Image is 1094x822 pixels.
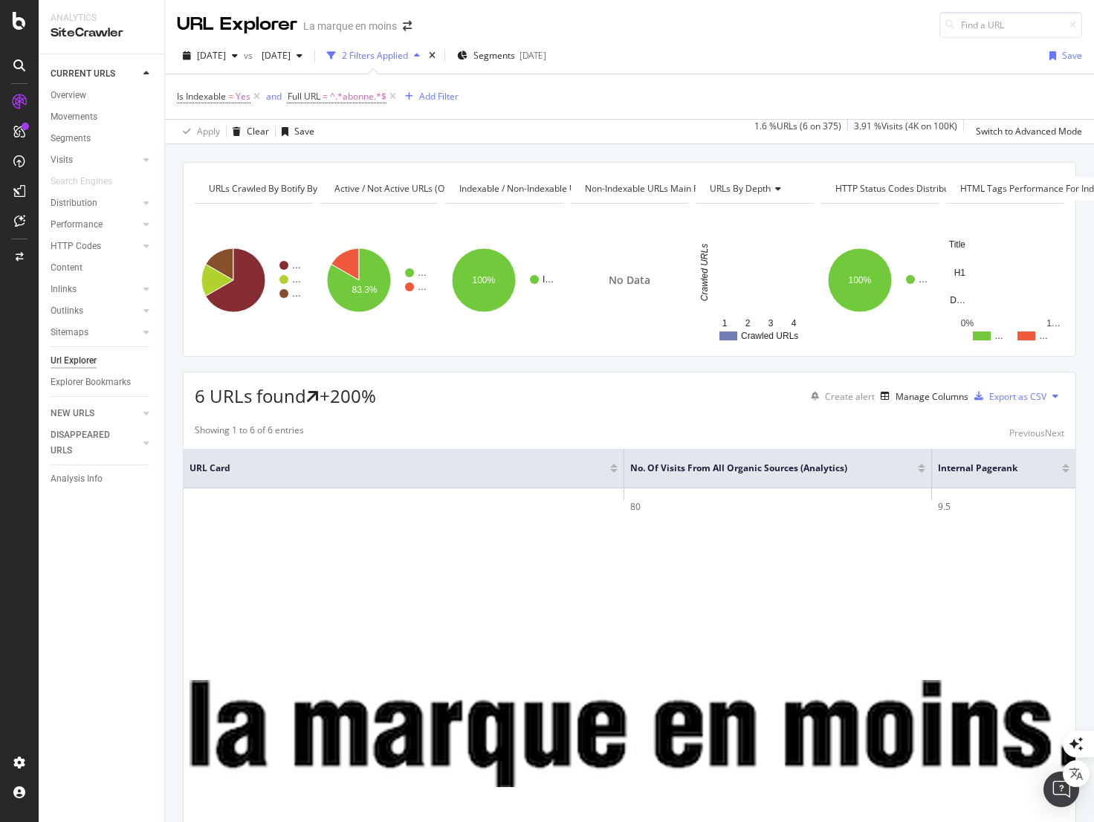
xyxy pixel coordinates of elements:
div: SiteCrawler [51,25,152,42]
text: … [292,288,301,299]
text: H1 [954,268,966,278]
div: Analysis Info [51,471,103,487]
button: [DATE] [256,44,308,68]
a: Inlinks [51,282,139,297]
button: Next [1045,424,1064,441]
div: Explorer Bookmarks [51,375,131,390]
div: 1.6 % URLs ( 6 on 375 ) [754,120,841,143]
div: Sitemaps [51,325,88,340]
div: HTTP Codes [51,239,101,254]
div: Movements [51,109,97,125]
div: 3.91 % Visits ( 4K on 100K ) [854,120,957,143]
text: … [919,274,928,285]
svg: A chart. [946,216,1062,345]
text: … [292,260,301,271]
text: I… [543,274,554,285]
a: Url Explorer [51,353,154,369]
div: Search Engines [51,174,112,190]
div: [DATE] [520,49,546,62]
span: No Data [609,273,650,288]
div: Save [1062,49,1082,62]
a: Segments [51,131,154,146]
h4: Active / Not Active URLs [331,177,514,201]
a: HTTP Codes [51,239,139,254]
input: Find a URL [939,12,1082,38]
div: +200% [320,384,376,409]
div: Switch to Advanced Mode [976,125,1082,137]
span: Non-Indexable URLs Main Reason [585,182,724,195]
a: Distribution [51,195,139,211]
button: and [266,89,282,103]
span: Yes [236,86,250,107]
button: Clear [227,120,269,143]
div: URL Explorer [177,12,297,37]
div: Outlinks [51,303,83,319]
div: Clear [247,125,269,137]
text: 100% [473,275,496,285]
div: times [426,48,438,63]
div: NEW URLS [51,406,94,421]
text: Crawled URLs [699,244,710,301]
div: A chart. [445,216,561,345]
div: Overview [51,88,86,103]
text: … [418,268,427,278]
span: URL Card [190,462,606,475]
div: Open Intercom Messenger [1043,771,1079,807]
button: [DATE] [177,44,244,68]
button: Switch to Advanced Mode [970,120,1082,143]
span: 2025 Apr. 17th [256,49,291,62]
button: Apply [177,120,220,143]
div: Add Filter [419,90,459,103]
div: and [266,90,282,103]
div: Distribution [51,195,97,211]
svg: A chart. [320,216,436,345]
text: 1 [722,318,728,329]
button: Add Filter [399,88,459,106]
span: = [323,90,328,103]
span: HTTP Status Codes Distribution [835,182,965,195]
text: 83.3% [352,285,377,295]
text: … [994,331,1003,341]
text: … [1039,331,1048,341]
div: La marque en moins [303,19,397,33]
span: ^.*abonne.*$ [330,86,386,107]
svg: A chart. [821,216,937,345]
span: Internal Pagerank [938,462,1040,475]
div: CURRENT URLS [51,66,115,82]
span: Segments [473,49,515,62]
svg: A chart. [696,216,812,345]
div: Inlinks [51,282,77,297]
div: Showing 1 to 6 of 6 entries [195,424,304,441]
div: Previous [1009,427,1045,439]
text: 4 [792,318,797,329]
text: Title [949,239,966,250]
div: Save [294,125,314,137]
span: Full URL [288,90,320,103]
span: URLs Crawled By Botify By pagetype [209,182,358,195]
a: Overview [51,88,154,103]
a: Movements [51,109,154,125]
button: Previous [1009,424,1045,441]
span: No. of Visits from All Organic Sources (Analytics) [630,462,896,475]
a: Outlinks [51,303,139,319]
div: Create alert [825,390,875,403]
a: CURRENT URLS [51,66,139,82]
div: DISAPPEARED URLS [51,427,126,459]
button: Manage Columns [875,387,968,405]
button: Segments[DATE] [451,44,552,68]
div: 80 [630,500,925,514]
a: Performance [51,217,139,233]
div: Apply [197,125,220,137]
h4: Non-Indexable URLs Main Reason [582,177,746,201]
div: Url Explorer [51,353,97,369]
span: = [228,90,233,103]
div: Content [51,260,82,276]
a: Visits [51,152,139,168]
button: Export as CSV [968,384,1046,408]
div: Manage Columns [896,390,968,403]
a: NEW URLS [51,406,139,421]
span: Active / Not Active URLs (organic - all) [334,182,491,195]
